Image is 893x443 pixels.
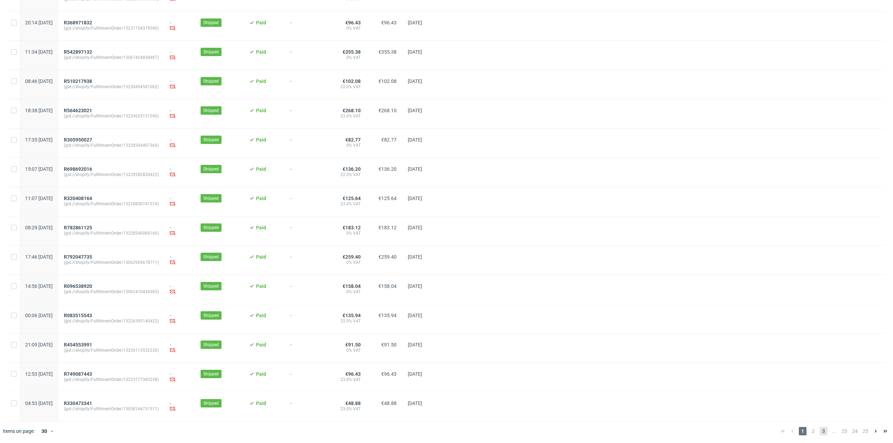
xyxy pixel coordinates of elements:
div: - [170,400,189,413]
span: €91.50 [381,342,397,347]
div: - [170,49,189,61]
div: - [170,313,189,325]
span: [DATE] [408,313,422,318]
span: Paid [256,166,266,172]
span: Shipped [203,78,219,84]
span: (gid://shopify/FulfillmentOrder/13058144731511) [64,406,159,412]
span: €96.43 [345,20,361,25]
span: Shipped [203,137,219,143]
span: R368971832 [64,20,92,25]
span: €96.43 [381,20,397,25]
a: R096538920 [64,283,93,289]
span: [DATE] [408,196,422,201]
span: - [290,166,324,178]
span: - [290,371,324,383]
span: €82.77 [381,137,397,143]
span: 11:07 [DATE] [25,196,53,201]
a: R083515543 [64,313,93,318]
span: [DATE] [408,108,422,113]
div: - [170,108,189,120]
span: €355.38 [378,49,397,55]
span: Shipped [203,400,219,406]
span: €183.12 [343,225,361,230]
span: €158.04 [343,283,361,289]
span: €268.10 [378,108,397,113]
span: Paid [256,78,266,84]
span: 24 [851,427,859,435]
span: - [290,225,324,237]
span: - [290,313,324,325]
span: [DATE] [408,254,422,260]
span: Shipped [203,107,219,114]
span: (gid://shopify/FulfillmentOrder/13226113532230) [64,347,159,353]
span: [DATE] [408,400,422,406]
span: €136.20 [343,166,361,172]
span: 0% VAT [336,260,361,265]
span: 1 [799,427,806,435]
div: - [170,78,189,91]
span: R782861125 [64,225,92,230]
span: Paid [256,225,266,230]
span: 14:56 [DATE] [25,283,53,289]
span: - [290,78,324,91]
span: Paid [256,254,266,260]
span: €135.94 [343,313,361,318]
span: Shipped [203,371,219,377]
span: 0% VAT [336,25,361,31]
span: Paid [256,137,266,143]
span: R698692016 [64,166,92,172]
span: 0% VAT [336,347,361,353]
span: 18:38 [DATE] [25,108,53,113]
span: R510217938 [64,78,92,84]
span: 04:53 [DATE] [25,400,53,406]
span: Shipped [203,224,219,231]
span: €48.88 [381,400,397,406]
div: - [170,225,189,237]
span: €91.50 [345,342,361,347]
a: R564623021 [64,108,93,113]
span: (gid://shopify/FulfillmentOrder/13228540068166) [64,230,159,236]
span: Paid [256,313,266,318]
span: - [290,49,324,61]
div: - [170,166,189,178]
span: €183.12 [378,225,397,230]
span: Paid [256,108,266,113]
span: Shipped [203,20,219,26]
span: €125.64 [343,196,361,201]
div: - [170,371,189,383]
span: R305950027 [64,137,92,143]
span: €102.08 [343,78,361,84]
div: - [170,342,189,354]
div: - [170,196,189,208]
span: Shipped [203,195,219,201]
span: €96.43 [345,371,361,377]
span: €268.10 [343,108,361,113]
span: (gid://shopify/FulfillmentOrder/13229544407366) [64,143,159,148]
span: Shipped [203,342,219,348]
span: R083515543 [64,313,92,318]
span: 23 [841,427,848,435]
span: 08:29 [DATE] [25,225,53,230]
a: R305950027 [64,137,93,143]
span: 3 [820,427,827,435]
span: (gid://shopify/FulfillmentOrder/13225177383238) [64,377,159,382]
span: [DATE] [408,78,422,84]
span: (gid://shopify/FulfillmentOrder/13229653131590) [64,113,159,119]
a: R749087443 [64,371,93,377]
a: R542897132 [64,49,93,55]
span: 0% VAT [336,230,361,236]
span: 0% VAT [336,55,361,60]
span: 08:46 [DATE] [25,78,53,84]
span: 0% VAT [336,289,361,295]
span: - [290,283,324,296]
span: - [290,108,324,120]
span: 22.0% VAT [336,172,361,177]
span: Paid [256,20,266,25]
a: R510217938 [64,78,93,84]
span: 17:35 [DATE] [25,137,53,143]
span: (gid://shopify/FulfillmentOrder/13062410436983) [64,289,159,295]
span: R564623021 [64,108,92,113]
span: 23.0% VAT [336,377,361,382]
span: €355.38 [343,49,361,55]
span: [DATE] [408,225,422,230]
